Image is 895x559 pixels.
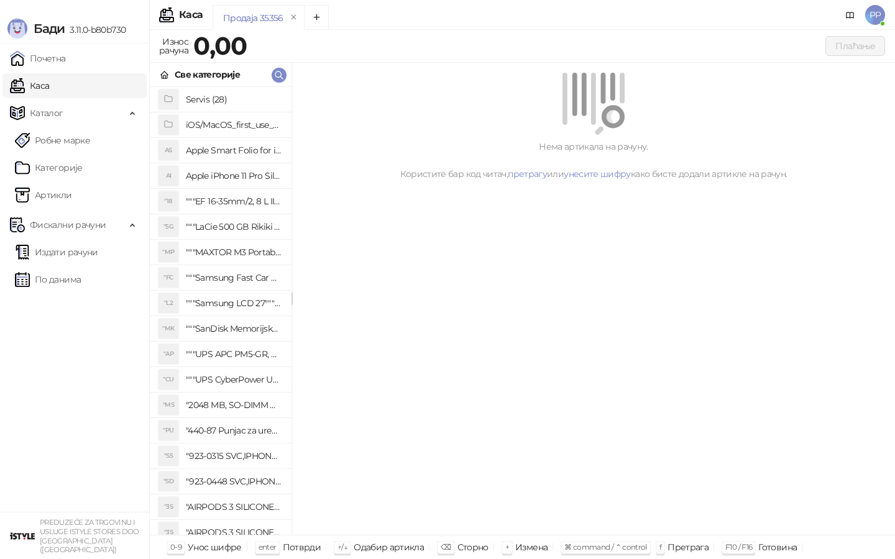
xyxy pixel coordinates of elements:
div: "18 [158,191,178,211]
strong: 0,00 [193,30,247,61]
h4: Servis (28) [186,89,282,109]
div: Одабир артикла [354,539,424,555]
h4: """MAXTOR M3 Portable 2TB 2.5"""" crni eksterni hard disk HX-M201TCB/GM""" [186,242,282,262]
div: "3S [158,497,178,517]
span: f [659,542,661,552]
a: Издати рачуни [15,240,98,265]
span: Каталог [30,101,63,125]
span: Бади [34,21,65,36]
div: "MP [158,242,178,262]
div: Сторно [457,539,489,555]
div: Измена [515,539,548,555]
h4: """LaCie 500 GB Rikiki USB 3.0 / Ultra Compact & Resistant aluminum / USB 3.0 / 2.5""""""" [186,217,282,237]
h4: "923-0448 SVC,IPHONE,TOURQUE DRIVER KIT .65KGF- CM Šrafciger " [186,471,282,491]
h4: """SanDisk Memorijska kartica 256GB microSDXC sa SD adapterom SDSQXA1-256G-GN6MA - Extreme PLUS, ... [186,319,282,339]
a: По данима [15,267,81,292]
div: Износ рачуна [157,34,191,58]
div: AI [158,166,178,186]
button: Add tab [304,5,329,30]
span: Фискални рачуни [30,212,106,237]
a: Каса [10,73,49,98]
span: F10 / F16 [725,542,752,552]
h4: Apple Smart Folio for iPad mini (A17 Pro) - Sage [186,140,282,160]
h4: Apple iPhone 11 Pro Silicone Case - Black [186,166,282,186]
img: Logo [7,19,27,39]
a: Документација [840,5,860,25]
h4: """UPS APC PM5-GR, Essential Surge Arrest,5 utic_nica""" [186,344,282,364]
span: 3.11.0-b80b730 [65,24,126,35]
div: "L2 [158,293,178,313]
div: Продаја 35356 [223,11,283,25]
div: "FC [158,268,178,288]
div: Унос шифре [188,539,242,555]
h4: "AIRPODS 3 SILICONE CASE BLACK" [186,497,282,517]
button: Плаћање [825,36,885,56]
div: "CU [158,370,178,389]
span: ⌘ command / ⌃ control [564,542,647,552]
div: AS [158,140,178,160]
a: Робне марке [15,128,90,153]
div: grid [150,87,291,535]
div: Све категорије [175,68,240,81]
div: "MK [158,319,178,339]
div: "MS [158,395,178,415]
button: remove [286,12,302,23]
small: PREDUZEĆE ZA TRGOVINU I USLUGE ISTYLE STORES DOO [GEOGRAPHIC_DATA] ([GEOGRAPHIC_DATA]) [40,518,139,554]
span: ⌫ [441,542,451,552]
a: Почетна [10,46,66,71]
div: "S5 [158,446,178,466]
h4: """UPS CyberPower UT650EG, 650VA/360W , line-int., s_uko, desktop""" [186,370,282,389]
img: 64x64-companyLogo-77b92cf4-9946-4f36-9751-bf7bb5fd2c7d.png [10,524,35,548]
h4: """EF 16-35mm/2, 8 L III USM""" [186,191,282,211]
a: претрагу [508,168,547,180]
a: унесите шифру [564,168,631,180]
h4: "2048 MB, SO-DIMM DDRII, 667 MHz, Napajanje 1,8 0,1 V, Latencija CL5" [186,395,282,415]
a: Категорије [15,155,83,180]
h4: "440-87 Punjac za uredjaje sa micro USB portom 4/1, Stand." [186,420,282,440]
h4: """Samsung Fast Car Charge Adapter, brzi auto punja_, boja crna""" [186,268,282,288]
div: Потврди [283,539,321,555]
div: "AP [158,344,178,364]
span: PP [865,5,885,25]
div: "3S [158,522,178,542]
h4: "AIRPODS 3 SILICONE CASE BLUE" [186,522,282,542]
span: + [505,542,509,552]
span: enter [259,542,277,552]
div: Готовина [758,539,797,555]
a: ArtikliАртикли [15,183,72,207]
span: ↑/↓ [337,542,347,552]
div: "PU [158,420,178,440]
div: Каса [179,10,203,20]
div: "5G [158,217,178,237]
span: 0-9 [170,542,181,552]
h4: "923-0315 SVC,IPHONE 5/5S BATTERY REMOVAL TRAY Držač za iPhone sa kojim se otvara display [186,446,282,466]
div: Претрага [668,539,709,555]
div: "SD [158,471,178,491]
div: Нема артикала на рачуну. Користите бар код читач, или како бисте додали артикле на рачун. [307,140,880,181]
h4: iOS/MacOS_first_use_assistance (4) [186,115,282,135]
h4: """Samsung LCD 27"""" C27F390FHUXEN""" [186,293,282,313]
